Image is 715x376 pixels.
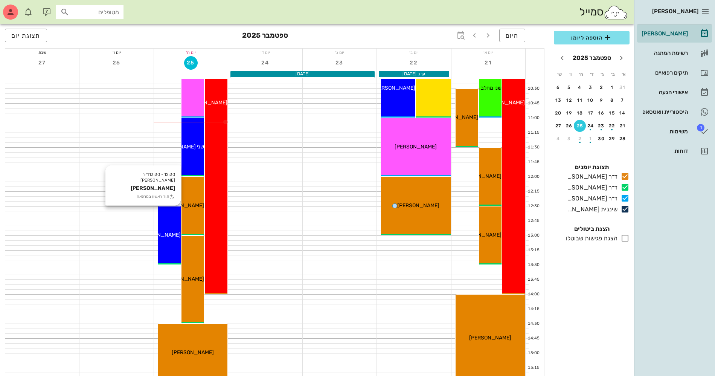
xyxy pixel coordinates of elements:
[526,188,541,195] div: 12:15
[617,133,629,145] button: 28
[395,144,437,150] span: [PERSON_NAME]
[526,203,541,209] div: 12:30
[563,110,575,116] div: 19
[139,232,181,238] span: [PERSON_NAME]
[585,133,597,145] button: 1
[563,85,575,90] div: 5
[526,247,541,254] div: 13:15
[563,133,575,145] button: 3
[526,159,541,165] div: 11:45
[617,98,629,103] div: 7
[595,98,607,103] div: 9
[459,232,502,238] span: [PERSON_NAME]
[606,107,618,119] button: 15
[585,123,597,128] div: 24
[526,232,541,239] div: 13:00
[526,144,541,151] div: 11:30
[637,103,712,121] a: היסטוריית וואטסאפ
[563,136,575,141] div: 3
[397,202,439,209] span: [PERSON_NAME]
[563,234,617,243] div: הצגת פגישות שבוטלו
[574,94,586,106] button: 11
[482,60,495,66] span: 21
[595,120,607,132] button: 23
[526,218,541,224] div: 12:45
[259,60,272,66] span: 24
[563,94,575,106] button: 12
[595,133,607,145] button: 30
[481,85,502,91] span: שני מחלב
[585,120,597,132] button: 24
[259,56,272,70] button: 24
[585,81,597,93] button: 3
[576,68,586,81] th: ה׳
[185,99,227,106] span: [PERSON_NAME]
[303,49,377,56] div: יום ג׳
[554,225,630,234] h4: הצגת ביטולים
[574,107,586,119] button: 18
[579,4,628,20] div: סמייל
[552,136,564,141] div: 4
[640,148,688,154] div: דוחות
[526,174,541,180] div: 12:00
[552,85,564,90] div: 6
[604,5,628,20] img: SmileCloud logo
[637,83,712,101] a: אישורי הגעה
[526,130,541,136] div: 11:15
[407,56,421,70] button: 22
[595,136,607,141] div: 30
[585,98,597,103] div: 10
[574,98,586,103] div: 11
[552,98,564,103] div: 13
[606,123,618,128] div: 22
[459,173,502,179] span: [PERSON_NAME]
[552,120,564,132] button: 27
[563,81,575,93] button: 5
[637,44,712,62] a: רשימת המתנה
[606,98,618,103] div: 8
[526,291,541,298] div: 14:00
[526,350,541,356] div: 15:00
[184,60,197,66] span: 25
[564,205,617,214] div: שיננית [PERSON_NAME]
[560,33,624,42] span: הוספה ליומן
[587,68,596,81] th: ד׳
[640,109,688,115] div: היסטוריית וואטסאפ
[79,49,153,56] div: יום ו׳
[469,335,511,341] span: [PERSON_NAME]
[637,24,712,43] a: [PERSON_NAME]
[296,71,309,76] span: [DATE]
[598,68,607,81] th: ג׳
[552,110,564,116] div: 20
[554,163,630,172] h4: תצוגת יומנים
[110,60,123,66] span: 26
[228,49,302,56] div: יום ד׳
[162,202,204,209] span: [PERSON_NAME]
[377,49,451,56] div: יום ב׳
[526,86,541,92] div: 10:30
[565,68,575,81] th: ו׳
[617,81,629,93] button: 31
[574,120,586,132] button: 25
[483,99,525,106] span: [PERSON_NAME]
[436,114,478,121] span: [PERSON_NAME]
[35,56,49,70] button: 27
[333,56,346,70] button: 23
[526,365,541,371] div: 15:15
[640,89,688,95] div: אישורי הגעה
[526,262,541,268] div: 13:30
[574,110,586,116] div: 18
[162,276,204,282] span: [PERSON_NAME]
[617,136,629,141] div: 28
[619,68,629,81] th: א׳
[574,81,586,93] button: 4
[526,115,541,121] div: 11:00
[563,107,575,119] button: 19
[564,172,617,181] div: ד״ר [PERSON_NAME]
[333,60,346,66] span: 23
[564,194,617,203] div: ד״ר [PERSON_NAME]
[526,335,541,342] div: 14:45
[606,120,618,132] button: 22
[552,81,564,93] button: 6
[606,81,618,93] button: 1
